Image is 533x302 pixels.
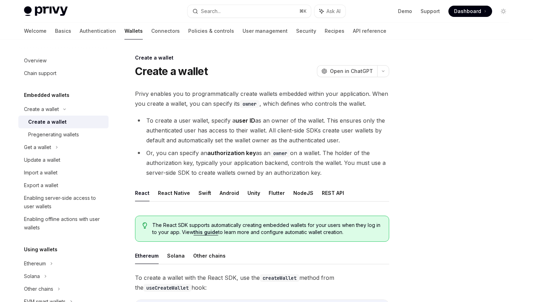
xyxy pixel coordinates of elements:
a: Update a wallet [18,154,109,166]
a: Basics [55,23,71,39]
span: Ask AI [326,8,341,15]
a: this guide [194,229,218,235]
a: Export a wallet [18,179,109,192]
code: createWallet [260,274,299,282]
a: Recipes [325,23,344,39]
a: Pregenerating wallets [18,128,109,141]
button: React Native [158,185,190,201]
button: Search...⌘K [188,5,311,18]
button: Toggle dark mode [498,6,509,17]
a: Policies & controls [188,23,234,39]
li: To create a user wallet, specify a as an owner of the wallet. This ensures only the authenticated... [135,116,389,145]
a: Demo [398,8,412,15]
div: Get a wallet [24,143,51,152]
button: NodeJS [293,185,313,201]
code: owner [270,149,290,157]
a: Create a wallet [18,116,109,128]
button: Unity [247,185,260,201]
span: The React SDK supports automatically creating embedded wallets for your users when they log in to... [152,222,382,236]
span: Dashboard [454,8,481,15]
a: Welcome [24,23,47,39]
div: Create a wallet [28,118,67,126]
code: owner [240,100,259,108]
button: Open in ChatGPT [317,65,377,77]
button: React [135,185,149,201]
span: ⌘ K [299,8,307,14]
div: Other chains [24,285,53,293]
strong: authorization key [207,149,256,156]
div: Update a wallet [24,156,60,164]
div: Pregenerating wallets [28,130,79,139]
a: Security [296,23,316,39]
div: Enabling offline actions with user wallets [24,215,104,232]
a: Chain support [18,67,109,80]
h5: Embedded wallets [24,91,69,99]
div: Enabling server-side access to user wallets [24,194,104,211]
li: Or, you can specify an as an on a wallet. The holder of the authorization key, typically your app... [135,148,389,178]
button: Android [220,185,239,201]
div: Search... [201,7,221,16]
a: Enabling offline actions with user wallets [18,213,109,234]
strong: user ID [235,117,255,124]
a: Connectors [151,23,180,39]
span: To create a wallet with the React SDK, use the method from the hook: [135,273,389,292]
h1: Create a wallet [135,65,208,78]
a: Wallets [124,23,143,39]
a: Overview [18,54,109,67]
a: API reference [353,23,386,39]
a: Dashboard [448,6,492,17]
div: Export a wallet [24,181,58,190]
div: Chain support [24,69,56,78]
img: light logo [24,6,68,16]
code: useCreateWallet [143,284,191,292]
a: Authentication [80,23,116,39]
button: Ethereum [135,247,159,264]
span: Open in ChatGPT [330,68,373,75]
div: Create a wallet [135,54,389,61]
button: Swift [198,185,211,201]
div: Ethereum [24,259,46,268]
span: Privy enables you to programmatically create wallets embedded within your application. When you c... [135,89,389,109]
div: Solana [24,272,40,281]
div: Import a wallet [24,168,57,177]
div: Create a wallet [24,105,59,113]
button: Flutter [269,185,285,201]
button: Solana [167,247,185,264]
div: Overview [24,56,47,65]
a: Support [421,8,440,15]
a: User management [243,23,288,39]
a: Enabling server-side access to user wallets [18,192,109,213]
button: REST API [322,185,344,201]
svg: Tip [142,222,147,229]
button: Other chains [193,247,226,264]
h5: Using wallets [24,245,57,254]
button: Ask AI [314,5,345,18]
a: Import a wallet [18,166,109,179]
